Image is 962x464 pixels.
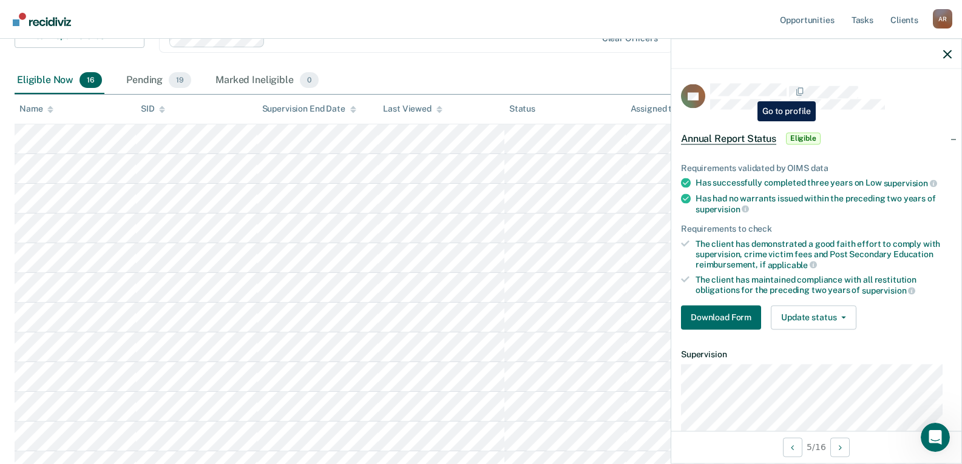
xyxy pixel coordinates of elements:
div: The client has demonstrated a good faith effort to comply with supervision, crime victim fees and... [696,239,952,270]
a: Navigate to form link [681,305,766,329]
div: Marked Ineligible [213,67,321,94]
span: 16 [80,72,102,88]
div: Status [509,104,535,114]
div: Assigned to [631,104,688,114]
div: A R [933,9,952,29]
button: Update status [771,305,856,329]
div: Supervision End Date [262,104,356,114]
div: Requirements validated by OIMS data [681,163,952,173]
div: Requirements to check [681,224,952,234]
div: Last Viewed [383,104,442,114]
button: Previous Opportunity [783,437,802,457]
div: Name [19,104,53,114]
dt: Supervision [681,349,952,359]
span: supervision [884,178,937,188]
span: applicable [768,260,817,269]
span: Eligible [786,132,821,144]
span: Annual Report Status [681,132,776,144]
button: Download Form [681,305,761,329]
span: supervision [862,285,915,295]
div: Has successfully completed three years on Low [696,178,952,189]
div: Annual Report StatusEligible [671,119,961,158]
div: Has had no warrants issued within the preceding two years of [696,193,952,214]
div: Pending [124,67,194,94]
span: supervision [696,204,749,214]
iframe: Intercom live chat [921,423,950,452]
span: 0 [300,72,319,88]
span: 19 [169,72,191,88]
img: Recidiviz [13,13,71,26]
div: Eligible Now [15,67,104,94]
button: Next Opportunity [830,437,850,457]
div: 5 / 16 [671,431,961,463]
button: Profile dropdown button [933,9,952,29]
div: SID [141,104,166,114]
div: The client has maintained compliance with all restitution obligations for the preceding two years of [696,275,952,295]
